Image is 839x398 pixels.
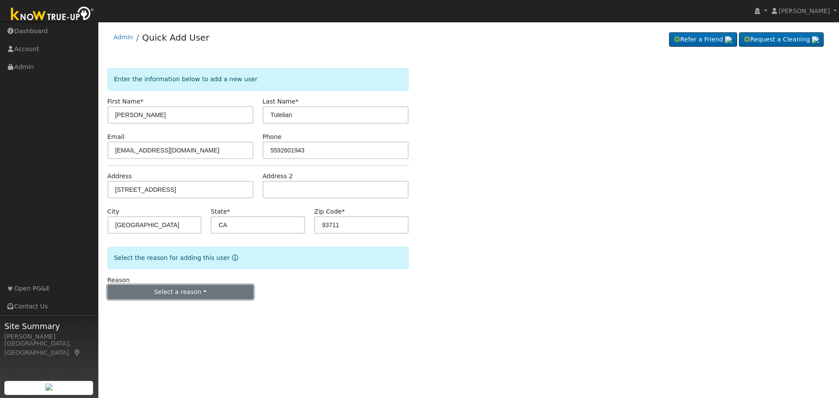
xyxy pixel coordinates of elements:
[107,132,125,142] label: Email
[739,32,824,47] a: Request a Cleaning
[73,349,81,356] a: Map
[107,172,132,181] label: Address
[45,384,52,391] img: retrieve
[295,98,298,105] span: Required
[263,132,282,142] label: Phone
[107,276,130,285] label: Reason
[211,207,230,216] label: State
[107,207,120,216] label: City
[107,247,409,269] div: Select the reason for adding this user
[342,208,345,215] span: Required
[142,32,209,43] a: Quick Add User
[314,207,345,216] label: Zip Code
[107,97,144,106] label: First Name
[140,98,143,105] span: Required
[227,208,230,215] span: Required
[107,68,409,90] div: Enter the information below to add a new user
[263,97,298,106] label: Last Name
[4,339,94,357] div: [GEOGRAPHIC_DATA], [GEOGRAPHIC_DATA]
[230,254,238,261] a: Reason for new user
[114,34,133,41] a: Admin
[107,285,253,300] button: Select a reason
[4,332,94,341] div: [PERSON_NAME]
[812,36,819,43] img: retrieve
[4,320,94,332] span: Site Summary
[263,172,293,181] label: Address 2
[725,36,732,43] img: retrieve
[669,32,737,47] a: Refer a Friend
[7,5,98,24] img: Know True-Up
[779,7,830,14] span: [PERSON_NAME]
